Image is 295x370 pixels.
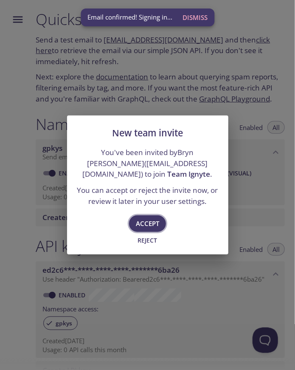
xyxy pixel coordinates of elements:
[183,12,208,23] span: Dismiss
[77,185,218,206] p: You can accept or reject the invite now, or review it later in your user settings.
[87,13,172,22] span: Email confirmed! Signing in...
[134,234,161,247] button: Reject
[77,147,218,180] p: You've been invited by Bryn [PERSON_NAME] ( ) to join .
[136,235,159,246] span: Reject
[136,218,159,229] span: Accept
[168,169,211,179] span: Team Ignyte
[129,215,166,232] button: Accept
[112,127,183,139] span: New team invite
